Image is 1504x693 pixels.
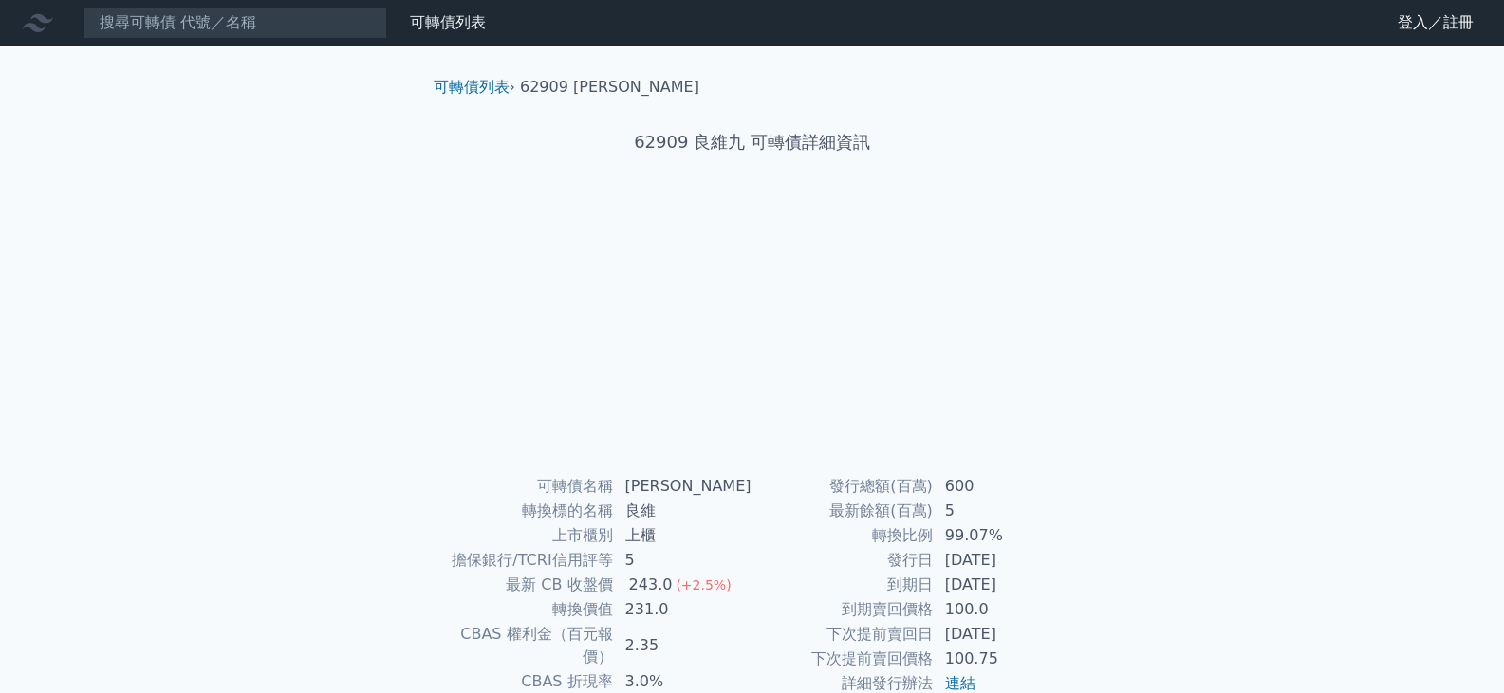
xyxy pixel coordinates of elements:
[614,597,752,622] td: 231.0
[520,76,699,99] li: 62909 [PERSON_NAME]
[614,523,752,548] td: 上櫃
[434,76,515,99] li: ›
[84,7,387,39] input: 搜尋可轉債 代號／名稱
[441,474,614,499] td: 可轉債名稱
[752,548,934,573] td: 發行日
[410,13,486,31] a: 可轉債列表
[614,548,752,573] td: 5
[934,622,1064,647] td: [DATE]
[934,573,1064,597] td: [DATE]
[752,622,934,647] td: 下次提前賣回日
[614,474,752,499] td: [PERSON_NAME]
[934,548,1064,573] td: [DATE]
[752,573,934,597] td: 到期日
[441,573,614,597] td: 最新 CB 收盤價
[625,574,677,596] div: 243.0
[676,577,731,593] span: (+2.5%)
[418,129,1086,155] h1: 62909 良維九 可轉債詳細資訊
[434,78,510,96] a: 可轉債列表
[441,622,614,669] td: CBAS 權利金（百元報價）
[945,674,975,692] a: 連結
[934,647,1064,671] td: 100.75
[934,597,1064,622] td: 100.0
[1383,8,1489,38] a: 登入／註冊
[752,597,934,622] td: 到期賣回價格
[934,499,1064,523] td: 5
[614,622,752,669] td: 2.35
[441,548,614,573] td: 擔保銀行/TCRI信用評等
[752,523,934,548] td: 轉換比例
[934,523,1064,548] td: 99.07%
[752,647,934,671] td: 下次提前賣回價格
[441,597,614,622] td: 轉換價值
[614,499,752,523] td: 良維
[441,499,614,523] td: 轉換標的名稱
[752,474,934,499] td: 發行總額(百萬)
[752,499,934,523] td: 最新餘額(百萬)
[934,474,1064,499] td: 600
[441,523,614,548] td: 上市櫃別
